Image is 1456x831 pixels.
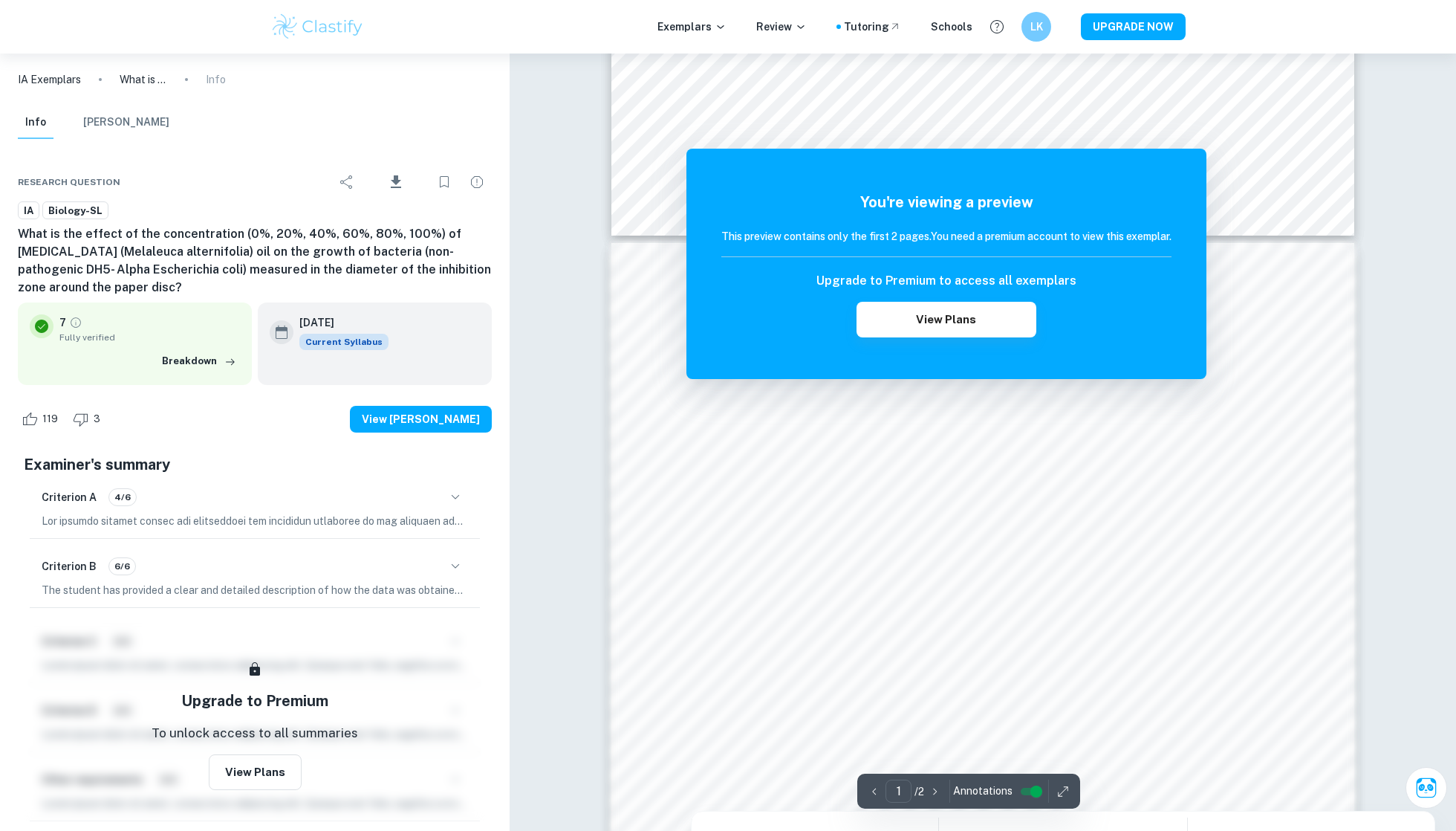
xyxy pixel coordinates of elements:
span: 4/6 [109,491,136,504]
a: Grade fully verified [69,316,82,329]
a: Biology-SL [42,201,108,220]
span: Research question [18,175,120,189]
span: 119 [34,412,66,427]
p: What is the effect of the concentration (0%, 20%, 40%, 60%, 80%, 100%) of [MEDICAL_DATA] (Melaleu... [120,71,167,88]
p: To unlock access to all summaries [152,724,358,743]
div: Share [332,167,362,197]
div: Dislike [69,407,108,431]
button: Ask Clai [1405,767,1447,809]
p: Lor ipsumdo sitamet consec adi elitseddoei tem incididun utlaboree do mag aliquaen adminimv, quis... [42,513,468,529]
button: View Plans [857,302,1036,337]
button: View Plans [209,754,302,790]
button: Info [18,106,53,139]
span: Current Syllabus [299,334,389,350]
p: / 2 [914,783,924,800]
h6: What is the effect of the concentration (0%, 20%, 40%, 60%, 80%, 100%) of [MEDICAL_DATA] (Melaleu... [18,225,492,297]
button: UPGRADE NOW [1081,13,1186,40]
p: Exemplars [657,19,727,35]
span: Fully verified [59,331,240,344]
p: The student has provided a clear and detailed description of how the data was obtained and proces... [42,582,468,598]
h5: You're viewing a preview [721,191,1171,213]
p: 7 [59,314,66,331]
p: Review [756,19,807,35]
h6: Upgrade to Premium to access all exemplars [816,272,1076,290]
p: Info [206,71,226,88]
div: Bookmark [429,167,459,197]
button: [PERSON_NAME] [83,106,169,139]
div: Download [365,163,426,201]
div: This exemplar is based on the current syllabus. Feel free to refer to it for inspiration/ideas wh... [299,334,389,350]
a: Schools [931,19,972,35]
div: Like [18,407,66,431]
h6: [DATE] [299,314,377,331]
span: 6/6 [109,560,135,573]
a: IA [18,201,39,220]
button: LK [1021,12,1051,42]
h6: LK [1028,19,1045,35]
button: View [PERSON_NAME] [350,406,492,433]
div: Report issue [462,167,492,197]
h6: This preview contains only the first 2 pages. You need a premium account to view this exemplar. [721,228,1171,245]
h6: Criterion B [42,558,97,575]
span: Biology-SL [43,204,108,219]
button: Help and Feedback [984,14,1010,39]
button: Breakdown [158,350,240,372]
h6: Criterion A [42,489,97,505]
span: Annotations [953,783,1013,799]
span: IA [19,204,39,219]
a: Tutoring [844,19,901,35]
img: Clastify logo [270,12,365,42]
a: IA Exemplars [18,71,81,88]
span: 3 [85,412,108,427]
h5: Examiner's summary [24,453,486,476]
h5: Upgrade to Premium [181,690,328,712]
